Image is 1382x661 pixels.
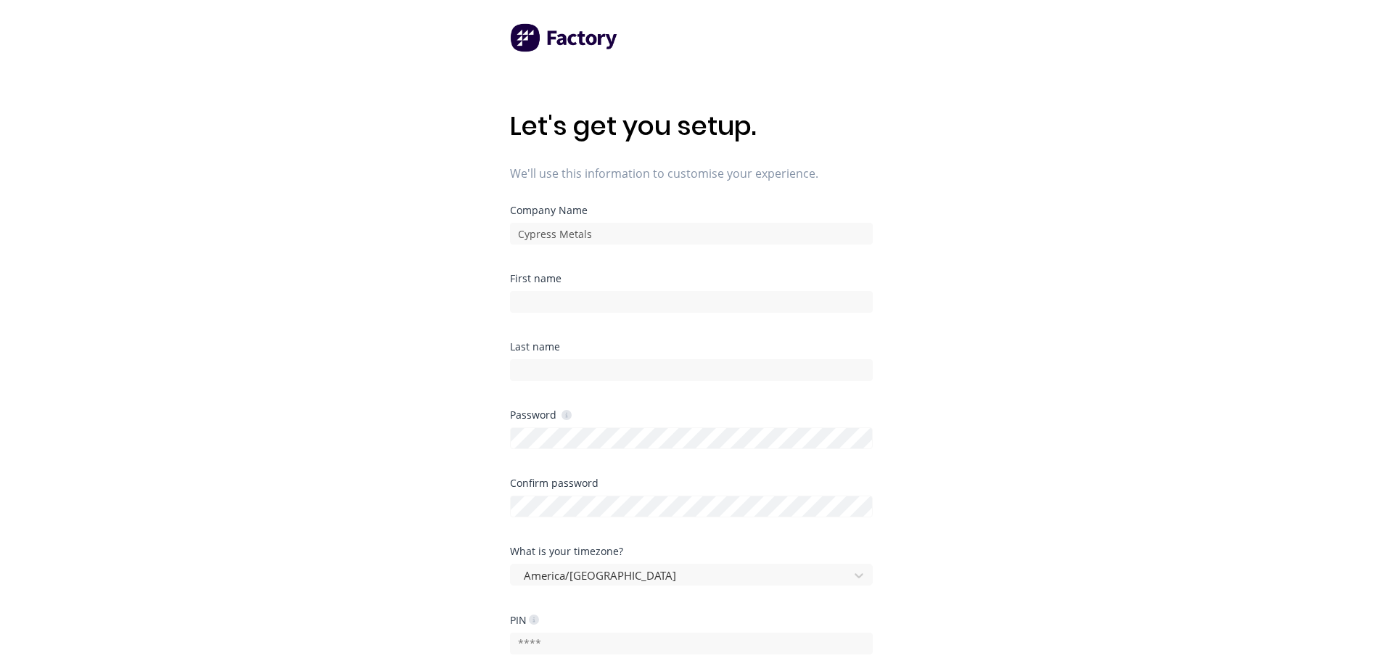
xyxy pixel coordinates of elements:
[510,110,873,141] h1: Let's get you setup.
[510,274,873,284] div: First name
[510,478,873,488] div: Confirm password
[510,342,873,352] div: Last name
[510,613,539,627] div: PIN
[510,546,873,557] div: What is your timezone?
[510,205,873,215] div: Company Name
[510,165,873,182] span: We'll use this information to customise your experience.
[510,23,619,52] img: Factory
[510,408,572,422] div: Password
